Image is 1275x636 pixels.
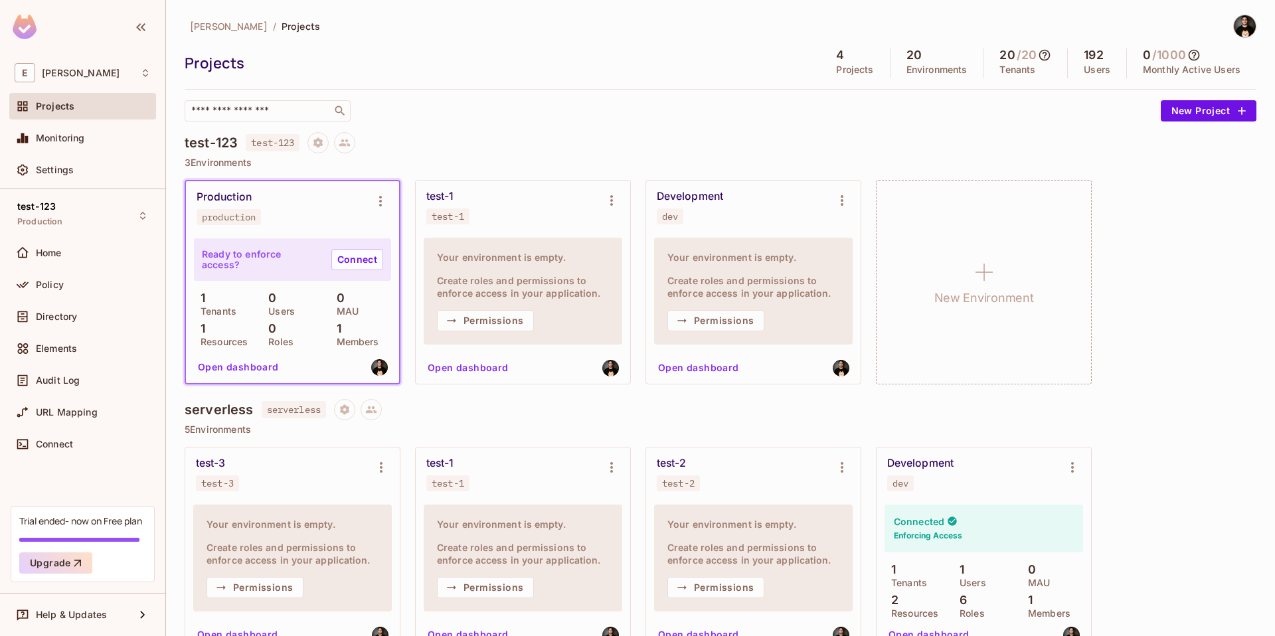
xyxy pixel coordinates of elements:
p: Resources [194,337,248,347]
a: Connect [331,249,383,270]
h4: Your environment is empty. [667,251,839,264]
p: Projects [836,64,873,75]
button: Environment settings [598,187,625,214]
p: Users [262,306,295,317]
h6: Enforcing Access [894,530,962,542]
div: test-3 [201,478,234,489]
span: Help & Updates [36,609,107,620]
span: Project settings [334,406,355,418]
h4: Create roles and permissions to enforce access in your application. [437,541,609,566]
div: Projects [185,53,813,73]
span: Elements [36,343,77,354]
span: Home [36,248,62,258]
span: test-123 [17,201,56,212]
button: Permissions [437,310,534,331]
p: 5 Environments [185,424,1256,435]
p: 0 [330,291,345,305]
h5: 4 [836,48,844,62]
span: Audit Log [36,375,80,386]
h4: Create roles and permissions to enforce access in your application. [437,274,609,299]
span: test-123 [246,134,299,151]
div: test-2 [662,478,695,489]
p: Users [1084,64,1110,75]
p: Members [330,337,379,347]
p: 1 [1021,594,1033,607]
p: MAU [1021,578,1050,588]
div: Trial ended- now on Free plan [19,515,142,527]
span: E [15,63,35,82]
div: test-1 [426,190,454,203]
div: test-2 [657,457,686,470]
p: 1 [330,322,341,335]
span: Monitoring [36,133,85,143]
p: 3 Environments [185,157,1256,168]
p: Users [953,578,986,588]
span: Settings [36,165,74,175]
h4: Your environment is empty. [207,518,379,530]
p: Tenants [194,306,236,317]
h5: 192 [1084,48,1103,62]
span: Workspace: Eli [42,68,120,78]
p: 1 [194,291,205,305]
button: Environment settings [598,454,625,481]
span: Directory [36,311,77,322]
p: 2 [885,594,898,607]
h4: Create roles and permissions to enforce access in your application. [667,541,839,566]
h1: New Environment [934,288,1034,308]
div: test-1 [432,211,464,222]
p: Monthly Active Users [1143,64,1240,75]
button: Open dashboard [653,357,744,378]
button: Permissions [667,577,764,598]
p: Tenants [999,64,1035,75]
div: Development [887,457,954,470]
div: Production [197,191,252,204]
h4: Create roles and permissions to enforce access in your application. [667,274,839,299]
h5: 20 [906,48,922,62]
h5: 20 [999,48,1015,62]
p: 0 [262,322,276,335]
button: Open dashboard [422,357,514,378]
h4: test-123 [185,135,238,151]
span: Production [17,216,63,227]
img: eli@permit.io [602,360,619,376]
img: SReyMgAAAABJRU5ErkJggg== [13,15,37,39]
button: Upgrade [19,552,92,574]
p: MAU [330,306,359,317]
h4: Your environment is empty. [667,518,839,530]
button: Environment settings [829,187,855,214]
button: Environment settings [367,188,394,214]
button: Open dashboard [193,357,284,378]
p: 0 [262,291,276,305]
p: Roles [262,337,294,347]
img: eli@permit.io [833,360,849,376]
button: Permissions [437,577,534,598]
p: Environments [906,64,968,75]
h4: Create roles and permissions to enforce access in your application. [207,541,379,566]
span: Project settings [307,139,329,151]
p: Members [1021,608,1070,619]
p: 0 [1021,563,1036,576]
li: / [273,20,276,33]
button: New Project [1161,100,1256,121]
span: [PERSON_NAME] [190,20,268,33]
button: Environment settings [1059,454,1086,481]
p: Ready to enforce access? [202,249,321,270]
h4: Connected [894,515,944,528]
div: Development [657,190,723,203]
h4: Your environment is empty. [437,251,609,264]
p: Tenants [885,578,927,588]
p: 1 [194,322,205,335]
span: Projects [282,20,320,33]
img: Eli Moshkovich [1234,15,1256,37]
span: Projects [36,101,74,112]
h5: 0 [1143,48,1151,62]
p: 6 [953,594,967,607]
h5: / 1000 [1152,48,1186,62]
h5: / 20 [1017,48,1037,62]
p: 1 [953,563,964,576]
button: Environment settings [368,454,394,481]
img: eli@permit.io [371,359,388,376]
span: Connect [36,439,73,449]
h4: Your environment is empty. [437,518,609,530]
div: test-1 [426,457,454,470]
